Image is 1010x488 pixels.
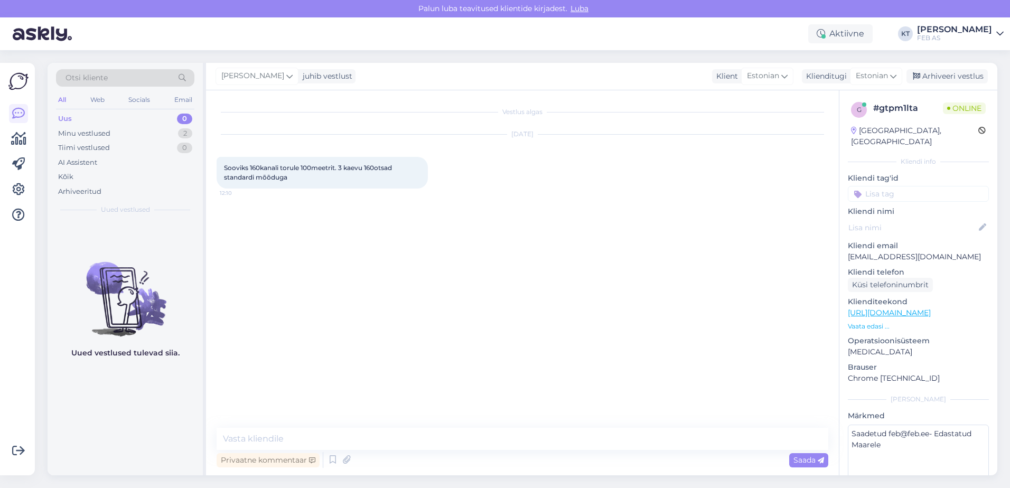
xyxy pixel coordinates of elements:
[848,157,989,166] div: Kliendi info
[567,4,592,13] span: Luba
[848,308,931,317] a: [URL][DOMAIN_NAME]
[712,71,738,82] div: Klient
[848,206,989,217] p: Kliendi nimi
[58,143,110,153] div: Tiimi vestlused
[848,410,989,421] p: Märkmed
[917,25,992,34] div: [PERSON_NAME]
[58,172,73,182] div: Kõik
[848,267,989,278] p: Kliendi telefon
[48,243,203,338] img: No chats
[848,240,989,251] p: Kliendi email
[221,70,284,82] span: [PERSON_NAME]
[856,70,888,82] span: Estonian
[56,93,68,107] div: All
[217,453,320,467] div: Privaatne kommentaar
[848,173,989,184] p: Kliendi tag'id
[851,125,978,147] div: [GEOGRAPHIC_DATA], [GEOGRAPHIC_DATA]
[177,143,192,153] div: 0
[8,71,29,91] img: Askly Logo
[101,205,150,214] span: Uued vestlused
[177,114,192,124] div: 0
[298,71,352,82] div: juhib vestlust
[58,186,101,197] div: Arhiveeritud
[857,106,862,114] span: g
[58,114,72,124] div: Uus
[848,395,989,404] div: [PERSON_NAME]
[848,335,989,346] p: Operatsioonisüsteem
[747,70,779,82] span: Estonian
[802,71,847,82] div: Klienditugi
[220,189,259,197] span: 12:10
[58,157,97,168] div: AI Assistent
[848,373,989,384] p: Chrome [TECHNICAL_ID]
[917,25,1004,42] a: [PERSON_NAME]FEB AS
[217,107,828,117] div: Vestlus algas
[848,322,989,331] p: Vaata edasi ...
[126,93,152,107] div: Socials
[848,222,977,233] input: Lisa nimi
[943,102,986,114] span: Online
[848,362,989,373] p: Brauser
[848,278,933,292] div: Küsi telefoninumbrit
[848,346,989,358] p: [MEDICAL_DATA]
[906,69,988,83] div: Arhiveeri vestlus
[917,34,992,42] div: FEB AS
[848,186,989,202] input: Lisa tag
[66,72,108,83] span: Otsi kliente
[58,128,110,139] div: Minu vestlused
[808,24,873,43] div: Aktiivne
[217,129,828,139] div: [DATE]
[793,455,824,465] span: Saada
[224,164,394,181] span: Sooviks 160kanali torule 100meetrit. 3 kaevu 160otsad standardi mõõduga
[873,102,943,115] div: # gtpm1lta
[898,26,913,41] div: KT
[178,128,192,139] div: 2
[172,93,194,107] div: Email
[88,93,107,107] div: Web
[71,348,180,359] p: Uued vestlused tulevad siia.
[848,296,989,307] p: Klienditeekond
[848,251,989,262] p: [EMAIL_ADDRESS][DOMAIN_NAME]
